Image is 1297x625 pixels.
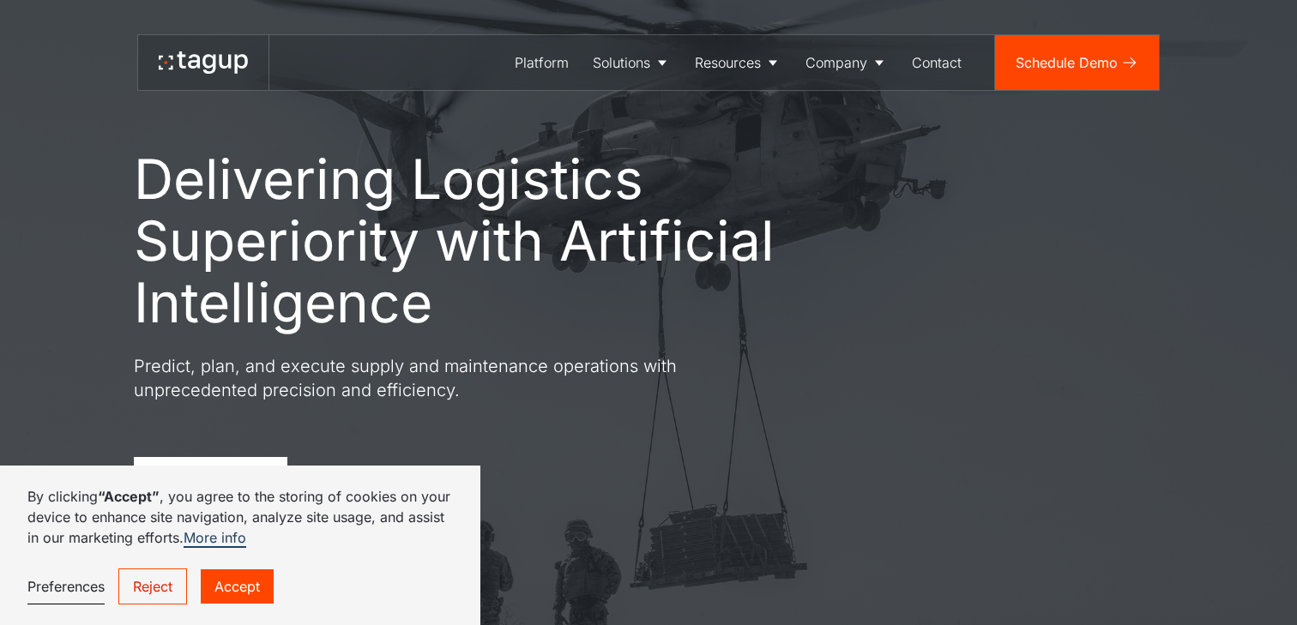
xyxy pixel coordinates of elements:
[503,35,581,90] a: Platform
[201,569,274,604] a: Accept
[912,52,962,73] div: Contact
[134,148,854,334] h1: Delivering Logistics Superiority with Artificial Intelligence
[134,354,751,402] p: Predict, plan, and execute supply and maintenance operations with unprecedented precision and eff...
[995,35,1159,90] a: Schedule Demo
[900,35,974,90] a: Contact
[515,52,569,73] div: Platform
[184,529,246,548] a: More info
[695,52,761,73] div: Resources
[134,457,287,498] a: Schedule Demo
[805,52,867,73] div: Company
[27,569,105,604] a: Preferences
[1016,52,1118,73] div: Schedule Demo
[683,35,793,90] a: Resources
[98,488,160,505] strong: “Accept”
[118,568,187,604] a: Reject
[27,486,453,548] p: By clicking , you agree to the storing of cookies on your device to enhance site navigation, anal...
[581,35,683,90] a: Solutions
[793,35,900,90] a: Company
[593,52,650,73] div: Solutions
